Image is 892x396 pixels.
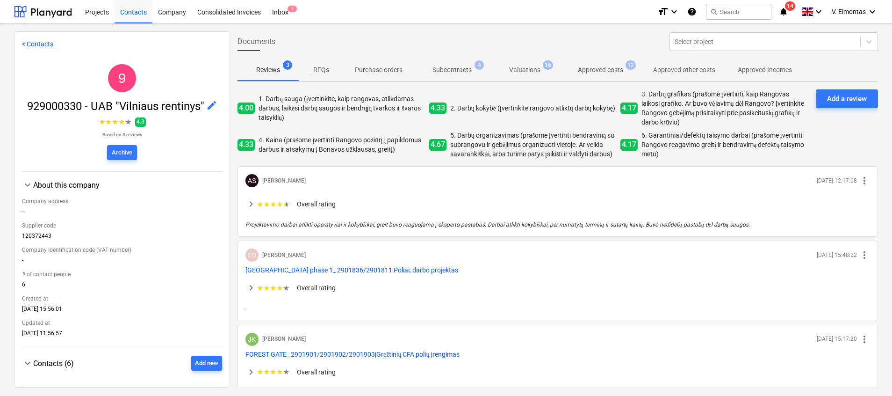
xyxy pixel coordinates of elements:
span: FOREST GATE_ 2901901/2901902/2901903 [245,351,375,358]
p: [DATE] 12:17:08 [817,177,857,185]
p: Based on 3 reviews [99,132,146,138]
span: 4.00 [237,103,255,114]
button: Gręžtinių CFA polių įrengimas [376,350,460,359]
i: format_size [657,6,669,17]
span: search [710,8,718,15]
div: - [22,208,222,219]
p: Approved other costs [653,65,715,75]
span: 4.17 [620,139,638,151]
span: ★ [283,200,289,209]
i: notifications [779,6,788,17]
div: Created at [22,292,222,306]
span: ★ [270,284,276,293]
span: ★ [257,367,263,376]
div: Contacts (6)Add new [22,356,222,371]
span: ★ [276,284,283,293]
p: Valuations [509,65,540,75]
div: 6 [22,281,222,292]
span: ★ [263,367,270,376]
span: ★ [118,117,125,128]
span: AS [248,177,257,184]
span: V. Eimontas [832,8,866,15]
div: Company address [22,194,222,208]
span: ★ [283,367,289,376]
a: < Contacts [22,40,53,48]
span: EB [248,251,257,259]
div: Julius Karalius [245,333,259,346]
span: ★ [276,200,283,209]
div: 120372443 [22,233,222,243]
iframe: Chat Widget [845,351,892,396]
p: [PERSON_NAME] [262,335,306,343]
span: ★ [105,117,112,128]
span: 4.33 [429,103,446,114]
div: [DATE] 11:56:57 [22,330,222,340]
div: # of contact people [22,267,222,281]
span: ★ [257,200,263,209]
p: | [245,350,870,359]
span: ★ [125,117,131,128]
p: [PERSON_NAME] [262,177,306,185]
span: LAKE TOWN phase 1_ 2901836/2901811 [245,266,392,274]
p: 1. Darbų sauga (įvertinkite, kaip rangovas, atlikdamas darbus, laikėsi darbų saugos ir bendrųjų t... [259,94,425,122]
button: Poliai, darbo projektas [394,265,458,275]
p: 6. Garantiniai/defektų taisymo darbai (prašome įvertinti Rangovo reagavimo greitį ir bendravimą d... [641,131,808,159]
span: ★ [263,200,270,209]
p: . [245,305,870,313]
span: 4 [475,60,484,70]
button: Search [706,4,771,20]
div: About this company [33,181,222,190]
span: 4.17 [620,103,638,114]
span: 9 [118,70,126,86]
span: keyboard_arrow_right [245,198,257,210]
p: Approved Incomes [738,65,792,75]
div: Supplier code [22,219,222,233]
span: ★ [283,284,289,293]
div: ★★★★★Overall rating [245,198,870,210]
div: Updated at [22,316,222,330]
p: 4. Kaina (prašome įvertinti Rangovo požiūrį į papildomus darbus ir atsakymų į Bonavos užklausas, ... [259,135,425,154]
div: Alius Skrebutėnas [245,174,259,187]
span: JK [248,336,256,343]
span: 4.3 [135,117,146,126]
p: [DATE] 15:17:20 [817,335,857,343]
p: Reviews [256,65,280,75]
p: 5. Darbų organizavimas (prašome įvertinti bendravimą su subrangovu ir gebėjimus organizuoti vieto... [450,131,617,159]
span: ★ [276,367,283,376]
p: 3. Darbų grafikas (prašome įvertinti, kaip Rangovas laikosi grafiko. Ar buvo vėlavimų dėl Rangovo... [641,89,808,127]
button: Add new [191,356,222,371]
span: 4.67 [429,139,446,151]
span: Contacts (6) [33,359,74,368]
span: more_vert [859,175,870,186]
p: Purchase orders [355,65,403,75]
div: - [22,257,222,267]
span: ★ [112,117,118,128]
p: Projektavimo darbai atlikti operatyviai ir kokybiškai, greit buvo reaguojama į eksperto pastabas.... [245,221,870,229]
div: About this company [22,179,222,191]
span: keyboard_arrow_right [245,367,257,378]
span: more_vert [859,334,870,345]
p: [DATE] 15:48:22 [817,251,857,259]
p: RFQs [310,65,332,75]
i: keyboard_arrow_down [813,6,824,17]
p: Subcontracts [432,65,472,75]
span: 16 [543,60,553,70]
span: 1 [288,6,297,12]
i: keyboard_arrow_down [867,6,878,17]
button: [GEOGRAPHIC_DATA] phase 1_ 2901836/2901811 [245,265,392,275]
div: Archive [112,147,132,158]
span: 14 [785,1,795,11]
p: Approved costs [578,65,623,75]
button: Add a review [816,89,878,108]
span: keyboard_arrow_down [22,358,33,369]
div: [DATE] 15:56:01 [22,306,222,316]
span: more_vert [859,249,870,261]
div: Egidijus Bražas [245,249,259,262]
span: keyboard_arrow_down [22,179,33,191]
div: Add a review [827,93,867,105]
p: Overall rating [297,199,336,209]
div: ★★★★★Overall rating [245,282,870,293]
i: Knowledge base [687,6,697,17]
span: 929000330 - UAB "Vilniaus rentinys" [27,100,206,113]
